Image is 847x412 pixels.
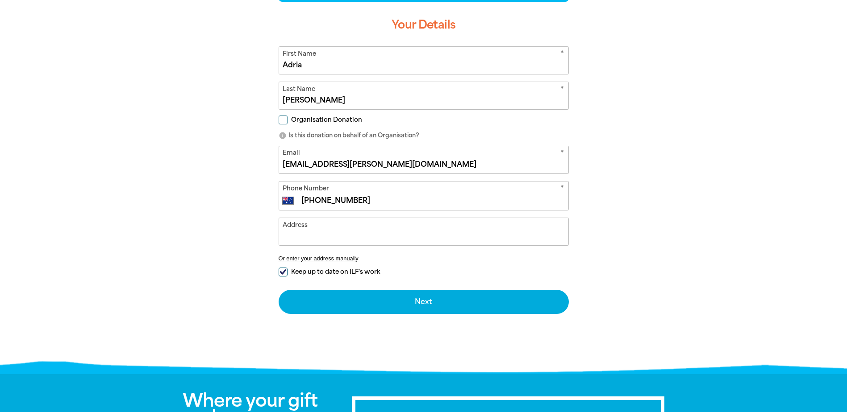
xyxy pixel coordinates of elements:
span: Keep up to date on ILF's work [291,268,380,276]
button: Next [279,290,569,314]
span: Organisation Donation [291,115,362,124]
input: Keep up to date on ILF's work [279,268,288,276]
i: info [279,132,287,140]
i: Required [560,184,564,195]
button: Or enter your address manually [279,255,569,262]
input: Organisation Donation [279,115,288,124]
p: Is this donation on behalf of an Organisation? [279,131,569,140]
h3: Your Details [279,11,569,39]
